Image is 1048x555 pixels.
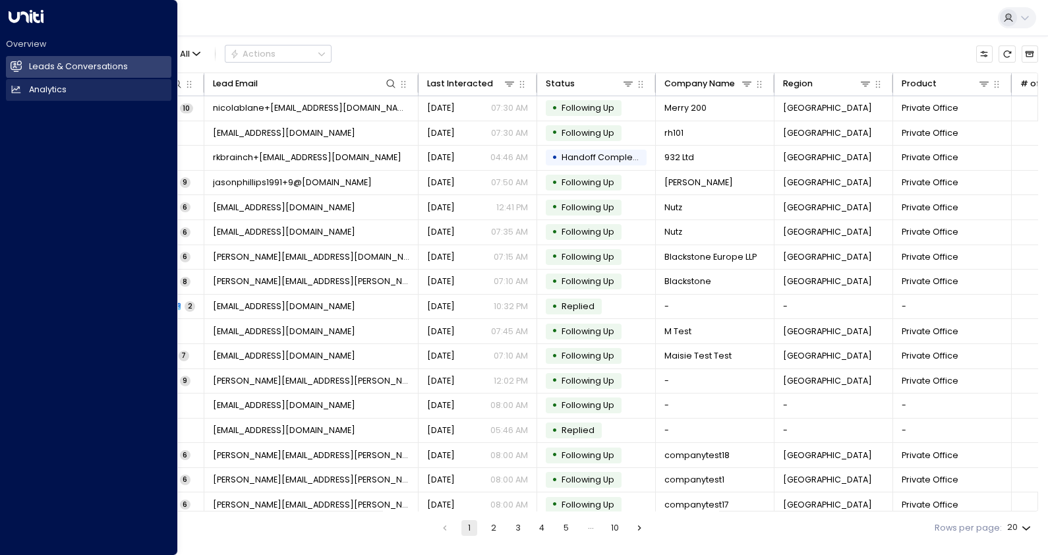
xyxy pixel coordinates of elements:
[213,499,410,511] span: michelle.tang+17@gmail.com
[562,102,614,113] span: Following Up
[491,326,528,337] p: 07:45 AM
[902,474,958,486] span: Private Office
[783,474,872,486] span: London
[213,474,410,486] span: michelle.tang+1@gmail.com
[427,177,455,189] span: Sep 11, 2025
[213,450,410,461] span: michelle.tang+18@gmail.com
[427,152,455,163] span: Sep 12, 2025
[893,295,1012,319] td: -
[427,424,455,436] span: Aug 27, 2025
[783,76,813,91] div: Region
[893,394,1012,418] td: -
[607,520,623,536] button: Go to page 10
[552,370,558,391] div: •
[902,127,958,139] span: Private Office
[180,475,190,484] span: 6
[552,421,558,441] div: •
[213,76,258,91] div: Lead Email
[494,375,528,387] p: 12:02 PM
[552,494,558,515] div: •
[225,45,332,63] button: Actions
[180,252,190,262] span: 6
[902,202,958,214] span: Private Office
[902,177,958,189] span: Private Office
[490,399,528,411] p: 08:00 AM
[494,251,528,263] p: 07:15 AM
[562,474,614,485] span: Following Up
[546,76,575,91] div: Status
[562,251,614,262] span: Following Up
[935,522,1002,535] label: Rows per page:
[180,450,190,460] span: 6
[783,276,872,287] span: London
[902,499,958,511] span: Private Office
[427,301,455,312] span: Sep 09, 2025
[179,351,189,361] span: 7
[664,251,757,263] span: Blackstone Europe LLP
[490,474,528,486] p: 08:00 AM
[213,326,355,337] span: maisie.king4@gmail.com
[427,450,455,461] span: Sep 08, 2025
[552,98,558,119] div: •
[664,177,733,189] span: Phillips Jason Test
[664,152,694,163] span: 932 Ltd
[902,76,937,91] div: Product
[562,424,595,436] span: Replied
[427,276,455,287] span: Sep 10, 2025
[29,61,128,73] h2: Leads & Conversations
[664,450,730,461] span: companytest18
[510,520,526,536] button: Go to page 3
[494,350,528,362] p: 07:10 AM
[427,202,455,214] span: Sep 10, 2025
[552,247,558,267] div: •
[783,375,872,387] span: London
[664,76,735,91] div: Company Name
[213,202,355,214] span: jasonblankbc@gmail.com
[783,76,873,91] div: Region
[783,127,872,139] span: London
[783,177,872,189] span: London
[427,399,455,411] span: Sep 08, 2025
[656,394,774,418] td: -
[427,102,455,114] span: Sep 12, 2025
[490,499,528,511] p: 08:00 AM
[225,45,332,63] div: Button group with a nested menu
[664,326,691,337] span: M Test
[461,520,477,536] button: page 1
[180,49,190,59] span: All
[902,276,958,287] span: Private Office
[436,520,647,536] nav: pagination navigation
[552,445,558,465] div: •
[213,276,410,287] span: adam.shah@blackstone.com
[552,395,558,416] div: •
[180,202,190,212] span: 6
[427,326,455,337] span: Sep 09, 2025
[783,450,872,461] span: London
[491,127,528,139] p: 07:30 AM
[774,394,893,418] td: -
[664,226,682,238] span: Nutz
[213,127,355,139] span: rayan@hotmail.com
[213,251,410,263] span: laurent.machenaud@blackstone.com
[534,520,550,536] button: Go to page 4
[180,500,190,510] span: 6
[562,375,614,386] span: Following Up
[562,350,614,361] span: Following Up
[783,350,872,362] span: London
[902,226,958,238] span: Private Office
[664,499,729,511] span: companytest17
[552,272,558,292] div: •
[783,226,872,238] span: London
[427,499,455,511] span: Sep 08, 2025
[783,102,872,114] span: London
[180,376,190,386] span: 9
[427,226,455,238] span: Sep 10, 2025
[552,148,558,168] div: •
[562,276,614,287] span: Following Up
[213,177,372,189] span: jasonphillips1991+9@icloud.com
[546,76,635,91] div: Status
[496,202,528,214] p: 12:41 PM
[562,177,614,188] span: Following Up
[230,49,276,59] div: Actions
[902,251,958,263] span: Private Office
